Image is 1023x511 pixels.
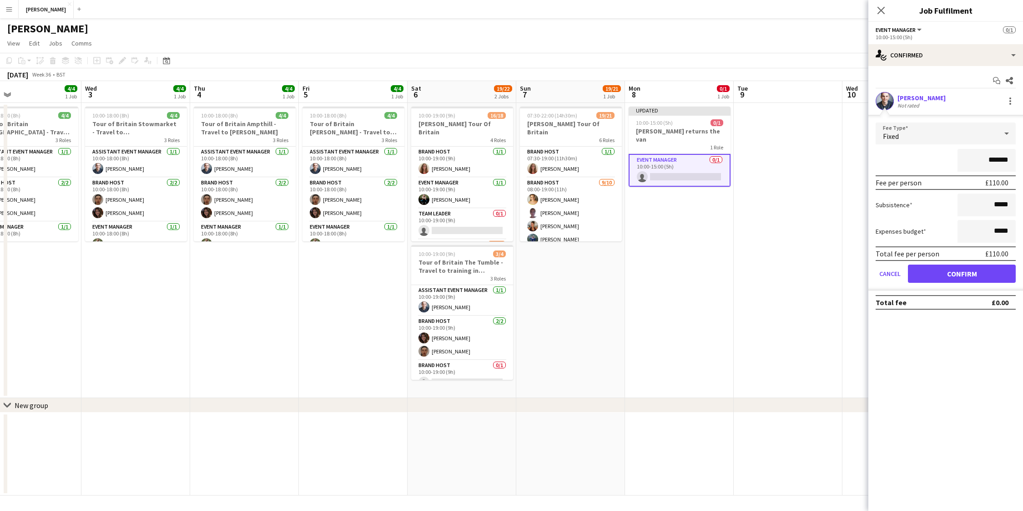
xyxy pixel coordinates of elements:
a: View [4,37,24,49]
span: 4/4 [58,112,71,119]
span: Fri [302,84,310,92]
app-card-role: Brand Host9/1008:00-19:00 (11h)[PERSON_NAME][PERSON_NAME][PERSON_NAME][PERSON_NAME] [520,178,622,327]
span: Tue [737,84,748,92]
app-card-role: Brand Host0/110:00-19:00 (9h) [411,360,513,391]
span: 10:00-18:00 (8h) [92,112,129,119]
app-job-card: 10:00-18:00 (8h)4/4Tour of Britain [PERSON_NAME] - Travel to The Tumble/[GEOGRAPHIC_DATA]3 RolesA... [302,107,404,241]
h1: [PERSON_NAME] [7,22,88,36]
span: 07:30-22:00 (14h30m) [527,112,577,119]
div: 10:00-15:00 (5h) [876,34,1016,41]
span: 3 Roles [273,137,288,143]
span: 10:00-19:00 (9h) [418,250,455,257]
span: Wed [85,84,97,92]
span: 4/4 [173,85,186,92]
div: 1 Job [282,93,294,100]
app-job-card: 10:00-19:00 (9h)3/4Tour of Britain The Tumble - Travel to training in [GEOGRAPHIC_DATA]3 RolesAss... [411,245,513,380]
app-card-role: Brand Host1/107:30-19:00 (11h30m)[PERSON_NAME] [520,147,622,178]
div: Confirmed [868,44,1023,66]
span: Fixed [883,132,899,141]
span: Week 36 [30,71,53,78]
app-card-role: Assistant Event Manager1/110:00-18:00 (8h)[PERSON_NAME] [85,147,187,178]
div: [PERSON_NAME] [897,94,946,102]
h3: Job Fulfilment [868,5,1023,16]
span: 3 [84,89,97,100]
span: 0/1 [711,119,723,126]
app-job-card: Updated10:00-15:00 (5h)0/1[PERSON_NAME] returns the van1 RoleEvent Manager0/110:00-15:00 (5h) [629,107,731,187]
span: 19/21 [603,85,621,92]
div: New group [15,401,48,410]
span: 1 Role [710,144,723,151]
span: 3 Roles [490,275,506,282]
span: 10 [845,89,858,100]
span: View [7,39,20,47]
h3: Tour of Britain Stowmarket - Travel to [GEOGRAPHIC_DATA] [85,120,187,136]
span: Sun [520,84,531,92]
div: 1 Job [603,93,620,100]
app-job-card: 10:00-19:00 (9h)16/18[PERSON_NAME] Tour Of Britain4 RolesBrand Host1/110:00-19:00 (9h)[PERSON_NAM... [411,107,513,241]
span: 4/4 [65,85,77,92]
div: 2 Jobs [494,93,512,100]
app-job-card: 07:30-22:00 (14h30m)19/21[PERSON_NAME] Tour Of Britain6 RolesBrand Host1/107:30-19:00 (11h30m)[PE... [520,107,622,241]
app-card-role: Assistant Event Manager1/110:00-18:00 (8h)[PERSON_NAME] [302,147,404,178]
div: [DATE] [7,70,28,79]
app-card-role: Brand Host2/210:00-18:00 (8h)[PERSON_NAME][PERSON_NAME] [302,178,404,222]
label: Expenses budget [876,227,926,235]
app-job-card: 10:00-18:00 (8h)4/4Tour of Britain Stowmarket - Travel to [GEOGRAPHIC_DATA]3 RolesAssistant Event... [85,107,187,241]
span: 3/4 [493,250,506,257]
h3: [PERSON_NAME] Tour Of Britain [411,120,513,136]
app-job-card: 10:00-18:00 (8h)4/4Tour of Britain Ampthill - Travel to [PERSON_NAME]3 RolesAssistant Event Manag... [194,107,296,241]
button: Confirm [908,265,1016,283]
span: 10:00-15:00 (5h) [636,119,673,126]
span: 4/4 [384,112,397,119]
span: 0/1 [1003,26,1016,33]
span: 4/4 [282,85,295,92]
app-card-role: Event Manager1/110:00-18:00 (8h)[PERSON_NAME] [194,222,296,253]
span: 19/22 [494,85,512,92]
button: Event Manager [876,26,923,33]
span: 3 Roles [164,137,180,143]
app-card-role: Brand Host2/210:00-19:00 (9h)[PERSON_NAME][PERSON_NAME] [411,316,513,360]
span: 10:00-18:00 (8h) [310,112,347,119]
a: Edit [25,37,43,49]
div: Fee per person [876,178,922,187]
a: Jobs [45,37,66,49]
app-card-role: Event Manager1/110:00-18:00 (8h)[PERSON_NAME] [85,222,187,253]
span: 9 [736,89,748,100]
div: 1 Job [65,93,77,100]
span: 4/4 [276,112,288,119]
div: Total fee per person [876,249,939,258]
div: £110.00 [985,178,1008,187]
h3: Tour of Britain Ampthill - Travel to [PERSON_NAME] [194,120,296,136]
app-card-role: Brand Host1/110:00-19:00 (9h)[PERSON_NAME] [411,147,513,178]
span: Sat [411,84,421,92]
a: Comms [68,37,96,49]
app-card-role: Event Manager1/110:00-18:00 (8h)[PERSON_NAME] [302,222,404,253]
div: 1 Job [174,93,186,100]
app-card-role: Brand Host2/210:00-18:00 (8h)[PERSON_NAME][PERSON_NAME] [85,178,187,222]
app-card-role: Event Manager1/110:00-19:00 (9h)[PERSON_NAME] [411,178,513,209]
span: 5 [301,89,310,100]
button: [PERSON_NAME] [19,0,74,18]
h3: [PERSON_NAME] returns the van [629,127,731,143]
span: 16/18 [488,112,506,119]
span: 8 [627,89,640,100]
span: 7 [519,89,531,100]
span: 4/4 [391,85,403,92]
span: Event Manager [876,26,916,33]
label: Subsistence [876,201,912,209]
span: Edit [29,39,40,47]
span: 3 Roles [382,137,397,143]
span: 6 Roles [599,137,615,143]
app-card-role: Team Leader0/110:00-19:00 (9h) [411,209,513,240]
div: £0.00 [992,298,1008,307]
span: 19/21 [596,112,615,119]
div: BST [56,71,66,78]
span: 4 Roles [490,137,506,143]
app-card-role: Assistant Event Manager1/110:00-19:00 (9h)[PERSON_NAME] [411,285,513,316]
span: Thu [194,84,205,92]
h3: Tour of Britain The Tumble - Travel to training in [GEOGRAPHIC_DATA] [411,258,513,275]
